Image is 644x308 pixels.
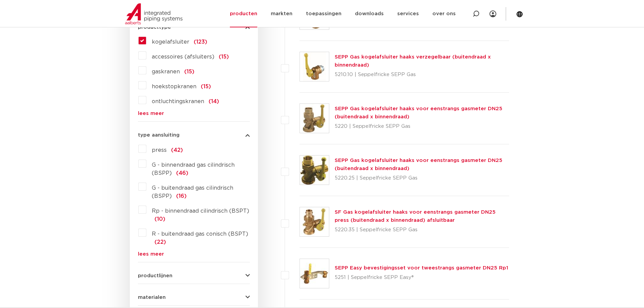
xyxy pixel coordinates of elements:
[152,147,167,153] span: press
[300,259,329,288] img: Thumbnail for SEPP Easy bevestigingsset voor tweestrangs gasmeter DN25 Rp1
[152,231,248,237] span: R - buitendraad gas conisch (BSPT)
[138,295,250,300] button: materialen
[300,156,329,185] img: Thumbnail for SEPP Gas kogelafsluiter haaks voor eenstrangs gasmeter DN25 (buitendraad x binnendr...
[176,193,187,199] span: (16)
[138,252,250,257] a: lees meer
[152,54,214,60] span: accessoires (afsluiters)
[171,147,183,153] span: (42)
[194,39,207,45] span: (123)
[138,133,180,138] span: type aansluiting
[300,104,329,133] img: Thumbnail for SEPP Gas kogelafsluiter haaks voor eenstrangs gasmeter DN25 (buitendraad x binnendr...
[335,210,496,223] a: SF Gas kogelafsluiter haaks voor eenstrangs gasmeter DN25 press (buitendraad x binnendraad) afslu...
[138,133,250,138] button: type aansluiting
[219,54,229,60] span: (15)
[152,185,233,199] span: G - buitendraad gas cilindrisch (BSPP)
[176,170,188,176] span: (46)
[184,69,194,74] span: (15)
[152,208,249,214] span: Rp - binnendraad cilindrisch (BSPT)
[300,207,329,236] img: Thumbnail for SF Gas kogelafsluiter haaks voor eenstrangs gasmeter DN25 press (buitendraad x binn...
[152,69,180,74] span: gaskranen
[154,216,165,222] span: (10)
[152,84,196,89] span: hoekstopkranen
[335,173,509,184] p: 5220.25 | Seppelfricke SEPP Gas
[138,295,166,300] span: materialen
[300,52,329,81] img: Thumbnail for SEPP Gas kogelafsluiter haaks verzegelbaar (buitendraad x binnendraad)
[335,272,508,283] p: 5251 | Seppelfricke SEPP Easy®
[138,273,250,278] button: productlijnen
[335,158,502,171] a: SEPP Gas kogelafsluiter haaks voor eenstrangs gasmeter DN25 (buitendraad x binnendraad)
[138,25,250,30] button: producttype
[335,265,508,270] a: SEPP Easy bevestigingsset voor tweestrangs gasmeter DN25 Rp1
[138,273,172,278] span: productlijnen
[152,39,189,45] span: kogelafsluiter
[154,239,166,245] span: (22)
[209,99,219,104] span: (14)
[152,162,235,176] span: G - binnendraad gas cilindrisch (BSPP)
[335,106,502,119] a: SEPP Gas kogelafsluiter haaks voor eenstrangs gasmeter DN25 (buitendraad x binnendraad)
[201,84,211,89] span: (15)
[335,224,509,235] p: 5220.35 | Seppelfricke SEPP Gas
[335,54,491,68] a: SEPP Gas kogelafsluiter haaks verzegelbaar (buitendraad x binnendraad)
[138,111,250,116] a: lees meer
[335,69,509,80] p: 5210.10 | Seppelfricke SEPP Gas
[335,121,509,132] p: 5220 | Seppelfricke SEPP Gas
[152,99,204,104] span: ontluchtingskranen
